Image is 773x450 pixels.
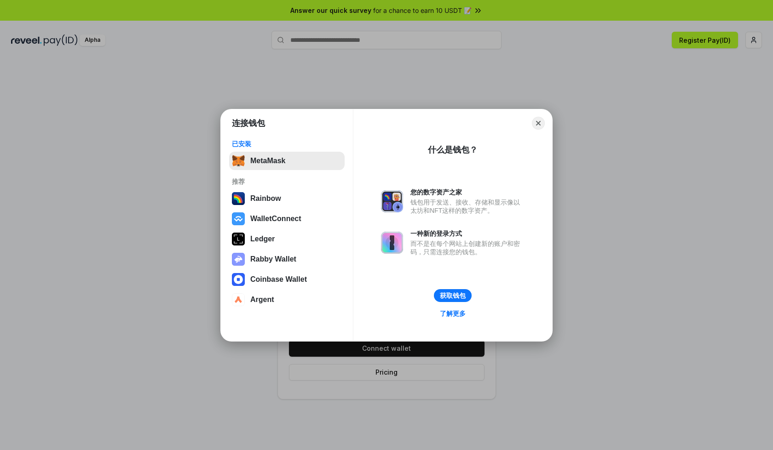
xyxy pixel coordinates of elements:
[434,289,472,302] button: 获取钱包
[229,270,345,289] button: Coinbase Wallet
[232,154,245,167] img: svg+xml,%3Csvg%20fill%3D%22none%22%20height%3D%2233%22%20viewBox%3D%220%200%2035%2033%22%20width%...
[250,157,285,165] div: MetaMask
[410,188,525,196] div: 您的数字资产之家
[381,232,403,254] img: svg+xml,%3Csvg%20xmlns%3D%22http%3A%2F%2Fwww.w3.org%2F2000%2Fsvg%22%20fill%3D%22none%22%20viewBox...
[440,309,466,318] div: 了解更多
[232,140,342,148] div: 已安装
[410,239,525,256] div: 而不是在每个网站上创建新的账户和密码，只需连接您的钱包。
[440,291,466,300] div: 获取钱包
[532,117,545,130] button: Close
[229,210,345,228] button: WalletConnect
[232,177,342,186] div: 推荐
[232,253,245,266] img: svg+xml,%3Csvg%20xmlns%3D%22http%3A%2F%2Fwww.w3.org%2F2000%2Fsvg%22%20fill%3D%22none%22%20viewBox...
[250,215,301,223] div: WalletConnect
[381,190,403,212] img: svg+xml,%3Csvg%20xmlns%3D%22http%3A%2F%2Fwww.w3.org%2F2000%2Fsvg%22%20fill%3D%22none%22%20viewBox...
[229,250,345,268] button: Rabby Wallet
[232,192,245,205] img: svg+xml,%3Csvg%20width%3D%22120%22%20height%3D%22120%22%20viewBox%3D%220%200%20120%20120%22%20fil...
[410,198,525,215] div: 钱包用于发送、接收、存储和显示像以太坊和NFT这样的数字资产。
[229,152,345,170] button: MetaMask
[229,189,345,208] button: Rainbow
[250,255,296,263] div: Rabby Wallet
[232,118,265,129] h1: 连接钱包
[232,293,245,306] img: svg+xml,%3Csvg%20width%3D%2228%22%20height%3D%2228%22%20viewBox%3D%220%200%2028%2028%22%20fill%3D...
[232,273,245,286] img: svg+xml,%3Csvg%20width%3D%2228%22%20height%3D%2228%22%20viewBox%3D%220%200%2028%2028%22%20fill%3D...
[250,275,307,284] div: Coinbase Wallet
[250,296,274,304] div: Argent
[250,235,275,243] div: Ledger
[410,229,525,238] div: 一种新的登录方式
[250,194,281,203] div: Rainbow
[428,144,478,155] div: 什么是钱包？
[229,291,345,309] button: Argent
[232,233,245,245] img: svg+xml,%3Csvg%20xmlns%3D%22http%3A%2F%2Fwww.w3.org%2F2000%2Fsvg%22%20width%3D%2228%22%20height%3...
[229,230,345,248] button: Ledger
[232,212,245,225] img: svg+xml,%3Csvg%20width%3D%2228%22%20height%3D%2228%22%20viewBox%3D%220%200%2028%2028%22%20fill%3D...
[434,308,471,319] a: 了解更多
